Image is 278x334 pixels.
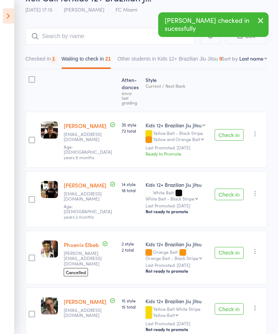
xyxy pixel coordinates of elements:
small: rosebarsallo@gmail.com [64,132,111,142]
span: 14 style [122,181,140,187]
span: 2 total [122,247,140,253]
span: 72 total [122,128,140,134]
div: Kids 12+ Brazilian Jiu Jitsu [146,181,209,188]
span: Age: [DEMOGRAPHIC_DATA] years 2 months [64,203,112,220]
button: Check in [215,303,244,315]
span: 35 style [122,121,140,128]
img: image1749711884.png [41,181,58,198]
div: Kids 12+ Brazilian Jiu Jitsu [146,240,209,248]
small: simone@isec.com.au [64,251,111,266]
small: hfaragal@gmail.com [64,308,111,318]
div: Yellow Belt - Black Stripe [146,131,209,143]
div: Kids 12+ Brazilian Jiu Jitsu [146,297,209,305]
img: image1665559889.png [41,121,58,139]
img: image1548828428.png [41,240,58,257]
small: Last Promoted: [DATE] [146,145,209,150]
span: 2 style [122,240,140,247]
span: 15 style [122,297,140,304]
span: 15 total [122,304,140,310]
div: White Belt - Black Stripe [146,196,194,201]
a: Phoenix Elbeb [64,241,99,248]
button: Checked in1 [25,52,55,69]
span: Age: [DEMOGRAPHIC_DATA] years 6 months [64,144,112,160]
div: Not ready to promote [146,268,209,274]
button: Check in [215,129,244,141]
span: FC Miami [115,6,137,13]
div: Style [143,73,212,108]
span: 18 total [122,187,140,193]
span: Cancelled [64,268,88,276]
div: Orange Belt - Black Stripe [146,256,198,260]
div: Yellow Belt White Stripe [146,306,209,319]
a: [PERSON_NAME] [64,298,106,305]
div: Not ready to promote [146,209,209,214]
button: Check in [215,247,244,259]
img: image1549607544.png [41,297,58,314]
button: Other students in Kids 12+ Brazilian Jiu Jitsu9 [117,52,222,69]
div: 21 [105,56,111,62]
span: [DATE] 17:15 [25,6,52,13]
div: since last grading [122,91,140,105]
a: [PERSON_NAME] [64,122,106,129]
small: Last Promoted: [DATE] [146,321,209,326]
small: Last Promoted: [DATE] [146,263,209,268]
button: Waiting to check in21 [62,52,111,69]
div: Not ready to promote [146,326,209,332]
a: [PERSON_NAME] [64,181,106,189]
div: Kids 12+ Brazilian Jiu Jitsu [146,121,202,129]
div: Ready to Promote [146,150,209,157]
div: Orange Belt [146,250,209,260]
div: White Belt [146,190,209,201]
input: Search by name [25,28,195,45]
div: [PERSON_NAME] checked in sucessfully [158,12,269,37]
div: 9 [219,56,222,62]
div: Last name [239,55,264,62]
label: Sort by [222,55,238,62]
div: Atten­dances [119,73,143,108]
div: Yellow and Orange Belt [153,137,200,141]
div: Current / Next Rank [146,83,209,88]
small: Last Promoted: [DATE] [146,203,209,208]
div: Yellow Belt [153,313,175,317]
small: Jodie_bryan@outlook.com [64,191,111,202]
span: [PERSON_NAME] [64,6,104,13]
div: 1 [52,56,55,62]
button: Check in [215,189,244,200]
